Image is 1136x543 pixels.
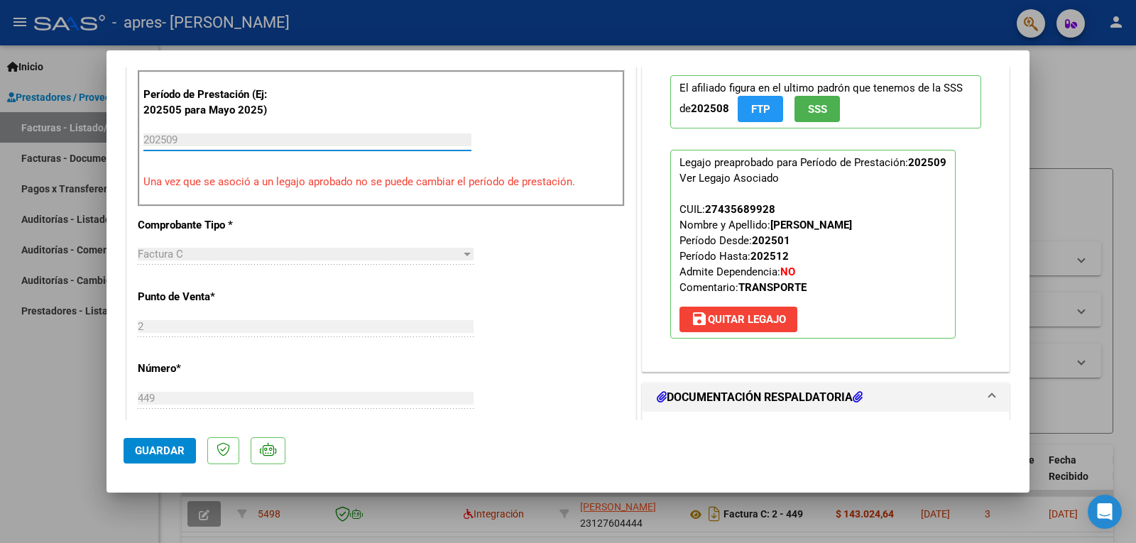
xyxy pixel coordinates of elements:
[808,103,827,116] span: SSS
[738,96,783,122] button: FTP
[794,96,840,122] button: SSS
[657,389,863,406] h1: DOCUMENTACIÓN RESPALDATORIA
[135,444,185,457] span: Guardar
[143,174,619,190] p: Una vez que se asoció a un legajo aprobado no se puede cambiar el período de prestación.
[908,156,946,169] strong: 202509
[679,307,797,332] button: Quitar Legajo
[124,438,196,464] button: Guardar
[679,170,779,186] div: Ver Legajo Asociado
[143,87,286,119] p: Período de Prestación (Ej: 202505 para Mayo 2025)
[138,248,183,260] span: Factura C
[1088,495,1122,529] div: Open Intercom Messenger
[691,313,786,326] span: Quitar Legajo
[679,281,807,294] span: Comentario:
[780,265,795,278] strong: NO
[643,383,1009,412] mat-expansion-panel-header: DOCUMENTACIÓN RESPALDATORIA
[751,103,770,116] span: FTP
[670,75,981,128] p: El afiliado figura en el ultimo padrón que tenemos de la SSS de
[691,102,729,115] strong: 202508
[138,217,284,234] p: Comprobante Tipo *
[750,250,789,263] strong: 202512
[738,281,807,294] strong: TRANSPORTE
[705,202,775,217] div: 27435689928
[770,219,852,231] strong: [PERSON_NAME]
[138,361,284,377] p: Número
[670,150,956,339] p: Legajo preaprobado para Período de Prestación:
[138,289,284,305] p: Punto de Venta
[643,54,1009,371] div: PREAPROBACIÓN PARA INTEGRACION
[752,234,790,247] strong: 202501
[691,310,708,327] mat-icon: save
[679,203,852,294] span: CUIL: Nombre y Apellido: Período Desde: Período Hasta: Admite Dependencia:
